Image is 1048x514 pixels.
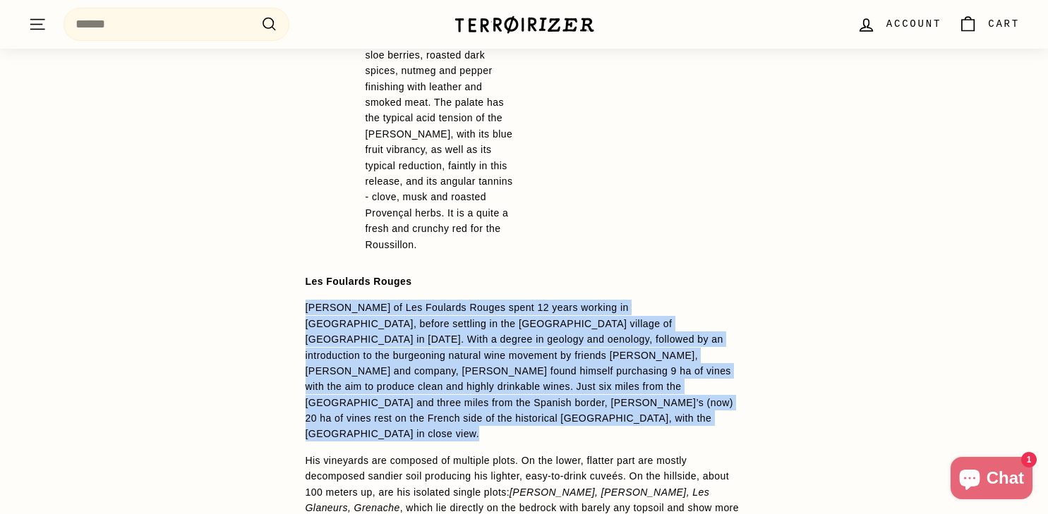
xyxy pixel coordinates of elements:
inbox-online-store-chat: Shopify online store chat [946,457,1037,503]
p: [PERSON_NAME] of Les Foulards Rouges spent 12 years working in [GEOGRAPHIC_DATA], before settling... [306,300,743,442]
span: Cart [988,16,1020,32]
a: Account [848,4,950,45]
span: His vineyards are composed of multiple plots. On the lower, flatter part are mostly decomposed sa... [306,455,730,498]
strong: Les Foulards Rouges [306,276,412,287]
a: Cart [950,4,1028,45]
span: Account [886,16,941,32]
